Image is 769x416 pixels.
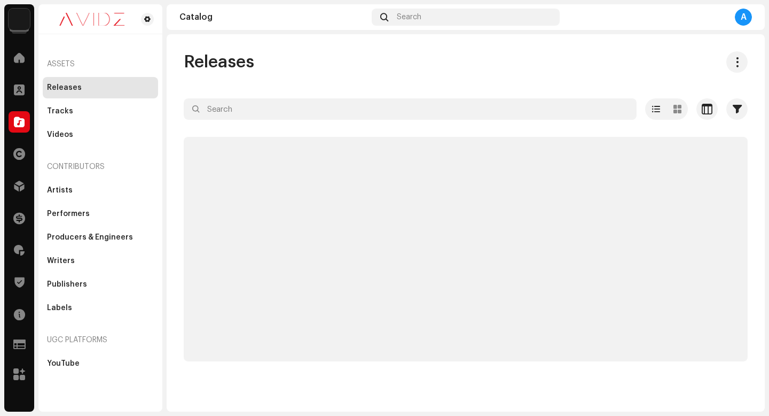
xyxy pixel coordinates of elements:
[47,83,82,92] div: Releases
[47,130,73,139] div: Videos
[47,280,87,289] div: Publishers
[47,107,73,115] div: Tracks
[43,327,158,353] re-a-nav-header: UGC Platforms
[43,101,158,122] re-m-nav-item: Tracks
[43,51,158,77] re-a-nav-header: Assets
[43,154,158,180] re-a-nav-header: Contributors
[9,9,30,30] img: 10d72f0b-d06a-424f-aeaa-9c9f537e57b6
[47,304,72,312] div: Labels
[47,233,133,242] div: Producers & Engineers
[397,13,421,21] span: Search
[43,250,158,272] re-m-nav-item: Writers
[184,51,254,73] span: Releases
[43,274,158,295] re-m-nav-item: Publishers
[43,124,158,145] re-m-nav-item: Videos
[43,227,158,248] re-m-nav-item: Producers & Engineers
[184,98,637,120] input: Search
[47,210,90,218] div: Performers
[43,77,158,98] re-m-nav-item: Releases
[735,9,752,26] div: A
[47,359,80,368] div: YouTube
[43,180,158,201] re-m-nav-item: Artists
[43,297,158,319] re-m-nav-item: Labels
[179,13,367,21] div: Catalog
[43,353,158,374] re-m-nav-item: YouTube
[43,203,158,225] re-m-nav-item: Performers
[47,257,75,265] div: Writers
[47,186,73,195] div: Artists
[47,13,137,26] img: 0c631eef-60b6-411a-a233-6856366a70de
